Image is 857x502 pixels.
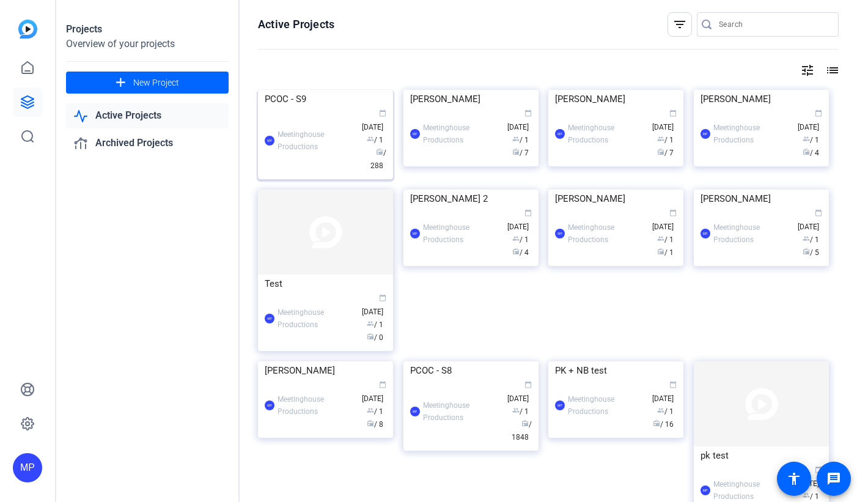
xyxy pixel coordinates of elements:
[652,210,677,231] span: [DATE]
[66,131,229,156] a: Archived Projects
[512,248,520,255] span: radio
[265,361,386,380] div: [PERSON_NAME]
[555,129,565,139] div: MP
[410,229,420,238] div: MP
[713,221,792,246] div: Meetinghouse Productions
[410,90,532,108] div: [PERSON_NAME]
[803,492,819,501] span: / 1
[66,22,229,37] div: Projects
[701,90,822,108] div: [PERSON_NAME]
[803,149,819,157] span: / 4
[803,135,810,142] span: group
[379,109,386,117] span: calendar_today
[798,210,822,231] span: [DATE]
[803,148,810,155] span: radio
[265,90,386,108] div: PCOC - S9
[803,235,810,242] span: group
[669,209,677,216] span: calendar_today
[524,381,532,388] span: calendar_today
[512,149,529,157] span: / 7
[803,248,819,257] span: / 5
[555,190,677,208] div: [PERSON_NAME]
[719,17,829,32] input: Search
[278,306,356,331] div: Meetinghouse Productions
[367,407,383,416] span: / 1
[367,320,383,329] span: / 1
[701,229,710,238] div: MP
[278,128,356,153] div: Meetinghouse Productions
[113,75,128,90] mat-icon: add
[379,381,386,388] span: calendar_today
[701,485,710,495] div: MP
[826,471,841,486] mat-icon: message
[265,314,274,323] div: MP
[657,235,674,244] span: / 1
[555,90,677,108] div: [PERSON_NAME]
[803,248,810,255] span: radio
[568,122,646,146] div: Meetinghouse Productions
[512,420,532,441] span: / 1848
[367,407,374,414] span: group
[568,221,646,246] div: Meetinghouse Productions
[568,393,646,418] div: Meetinghouse Productions
[824,63,839,78] mat-icon: list
[507,210,532,231] span: [DATE]
[512,407,520,414] span: group
[657,148,664,155] span: radio
[133,76,179,89] span: New Project
[370,149,386,170] span: / 288
[512,148,520,155] span: radio
[512,407,529,416] span: / 1
[653,419,660,427] span: radio
[423,221,501,246] div: Meetinghouse Productions
[367,420,383,429] span: / 8
[803,136,819,144] span: / 1
[258,17,334,32] h1: Active Projects
[265,400,274,410] div: MP
[13,453,42,482] div: MP
[521,419,529,427] span: radio
[803,235,819,244] span: / 1
[524,109,532,117] span: calendar_today
[512,235,529,244] span: / 1
[787,471,801,486] mat-icon: accessibility
[657,149,674,157] span: / 7
[657,248,664,255] span: radio
[367,320,374,327] span: group
[657,407,674,416] span: / 1
[512,235,520,242] span: group
[713,122,792,146] div: Meetinghouse Productions
[66,72,229,94] button: New Project
[815,466,822,473] span: calendar_today
[657,248,674,257] span: / 1
[278,393,356,418] div: Meetinghouse Productions
[410,129,420,139] div: MP
[657,407,664,414] span: group
[367,135,374,142] span: group
[367,136,383,144] span: / 1
[410,361,532,380] div: PCOC - S8
[367,333,374,340] span: radio
[672,17,687,32] mat-icon: filter_list
[512,248,529,257] span: / 4
[367,333,383,342] span: / 0
[669,381,677,388] span: calendar_today
[265,136,274,146] div: MP
[800,63,815,78] mat-icon: tune
[512,136,529,144] span: / 1
[362,382,386,403] span: [DATE]
[657,135,664,142] span: group
[669,109,677,117] span: calendar_today
[18,20,37,39] img: blue-gradient.svg
[66,37,229,51] div: Overview of your projects
[555,400,565,410] div: MP
[555,361,677,380] div: PK + NB test
[555,229,565,238] div: MP
[701,446,822,465] div: pk test
[423,399,501,424] div: Meetinghouse Productions
[657,235,664,242] span: group
[653,420,674,429] span: / 16
[815,109,822,117] span: calendar_today
[410,190,532,208] div: [PERSON_NAME] 2
[524,209,532,216] span: calendar_today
